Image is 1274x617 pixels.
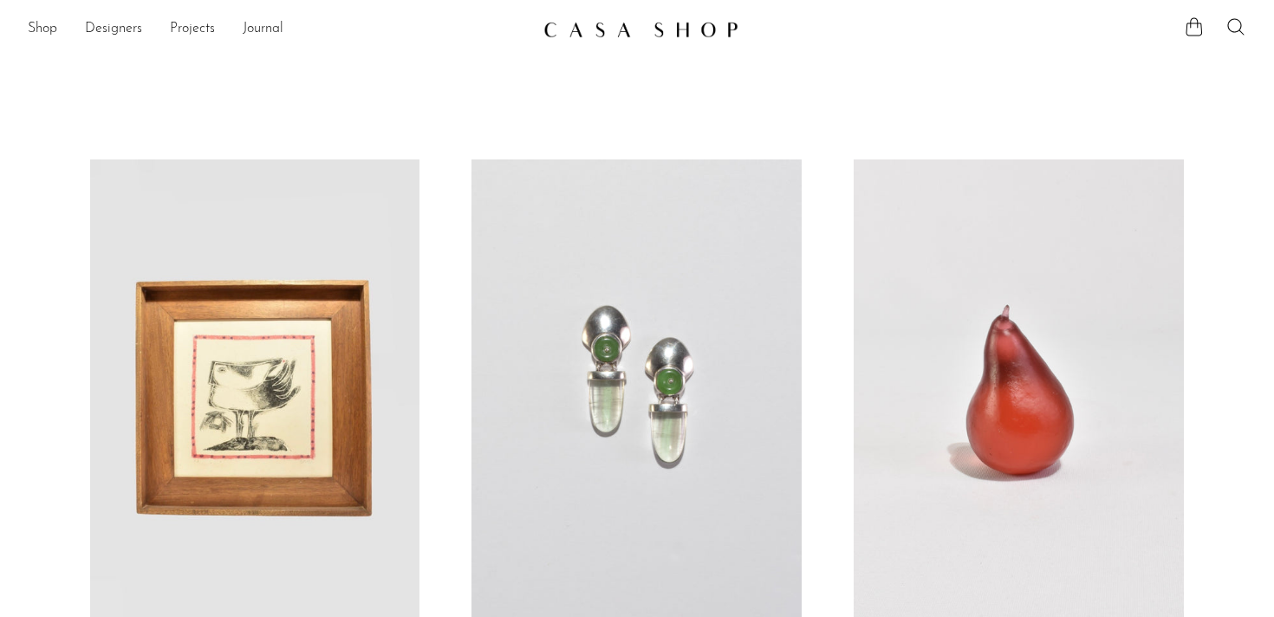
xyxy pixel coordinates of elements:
ul: NEW HEADER MENU [28,15,530,44]
a: Shop [28,18,57,41]
a: Projects [170,18,215,41]
nav: Desktop navigation [28,15,530,44]
a: Designers [85,18,142,41]
a: Journal [243,18,283,41]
